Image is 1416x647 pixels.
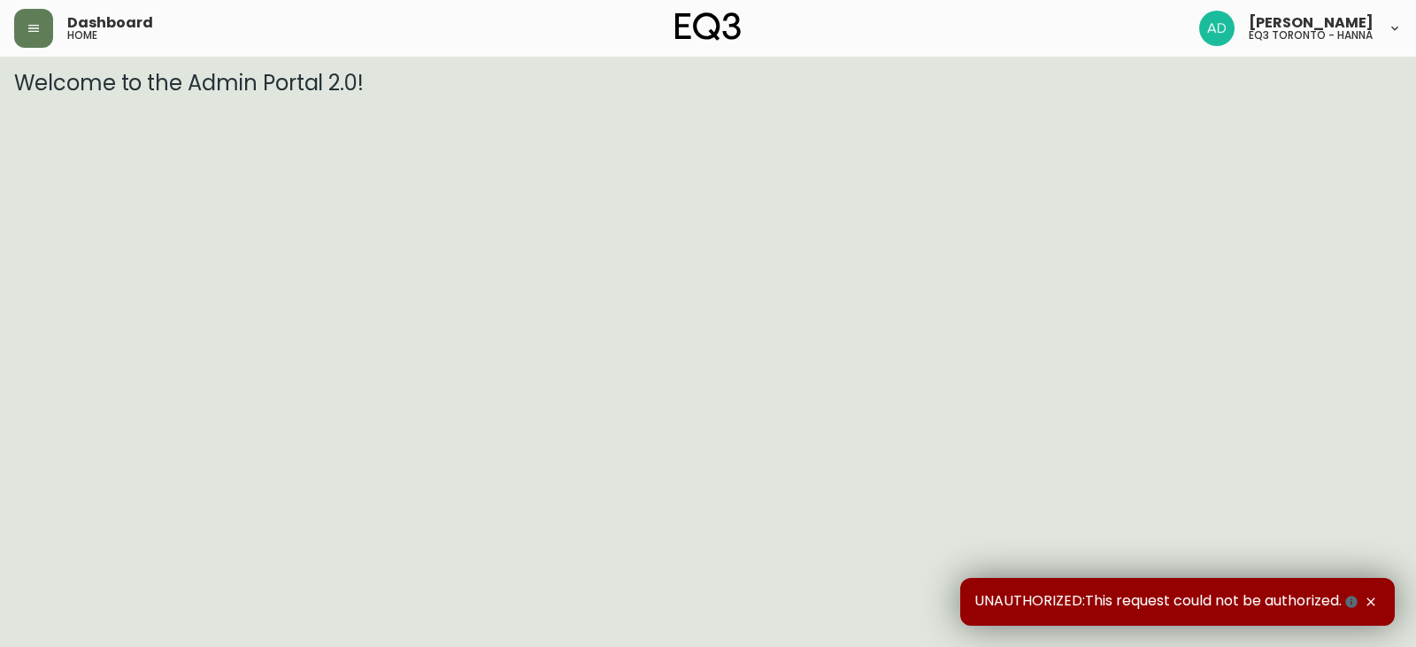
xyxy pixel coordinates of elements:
span: [PERSON_NAME] [1249,16,1374,30]
img: logo [675,12,741,41]
h5: eq3 toronto - hanna [1249,30,1373,41]
h5: home [67,30,97,41]
img: 5042b7eed22bbf7d2bc86013784b9872 [1199,11,1235,46]
span: UNAUTHORIZED:This request could not be authorized. [974,592,1361,612]
h3: Welcome to the Admin Portal 2.0! [14,71,1402,96]
span: Dashboard [67,16,153,30]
